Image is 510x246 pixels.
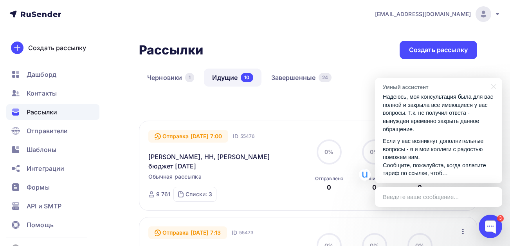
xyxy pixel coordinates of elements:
div: 10 [241,73,253,82]
span: 55473 [239,229,254,237]
a: Шаблоны [6,142,99,157]
div: 24 [319,73,332,82]
div: 3 [497,215,504,222]
span: Интеграции [27,164,64,173]
div: Списки: 3 [186,190,212,198]
div: 9 761 [156,190,171,198]
span: 55476 [240,132,255,140]
a: Дашборд [6,67,99,82]
span: ID [233,132,238,140]
p: Надеюсь, моя консультация была для вас полной и закрыла все имеющиеся у вас вопросы. Т.к. не полу... [383,93,494,133]
div: Отправлено [315,175,343,182]
a: Формы [6,179,99,195]
span: 0% [324,148,333,155]
span: ID [232,229,237,237]
div: Создать рассылку [28,43,86,52]
span: 0% [370,148,379,155]
span: Контакты [27,89,57,98]
span: Отправители [27,126,68,136]
div: 0 [372,183,377,192]
a: [PERSON_NAME], НН, [PERSON_NAME] бюджет [DATE] [148,152,283,171]
div: 1 [185,73,194,82]
span: Обычная рассылка [148,173,202,181]
a: Идущие10 [204,69,261,87]
a: Завершенные24 [263,69,340,87]
div: Умный ассистент [383,83,487,91]
div: Введите ваше сообщение... [375,187,502,207]
span: [EMAIL_ADDRESS][DOMAIN_NAME] [375,10,471,18]
div: 0 [327,183,331,192]
img: Умный ассистент [359,169,371,181]
span: Рассылки [27,107,57,117]
span: Дашборд [27,70,56,79]
span: API и SMTP [27,201,61,211]
div: Отправка [DATE] 7:13 [148,226,227,239]
a: Отправители [6,123,99,139]
a: Рассылки [6,104,99,120]
p: Если у вас возникнут дополнительные вопросы - я и мои коллеги с радостью поможем вам. Сообщите, п... [383,137,494,177]
div: Ошибки [365,175,384,182]
span: Помощь [27,220,54,230]
span: Формы [27,183,50,192]
a: Контакты [6,85,99,101]
h2: Рассылки [139,42,203,58]
a: Черновики1 [139,69,202,87]
div: Создать рассылку [409,45,468,54]
a: [EMAIL_ADDRESS][DOMAIN_NAME] [375,6,501,22]
span: Шаблоны [27,145,56,154]
div: Отправка [DATE] 7:00 [148,130,229,143]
